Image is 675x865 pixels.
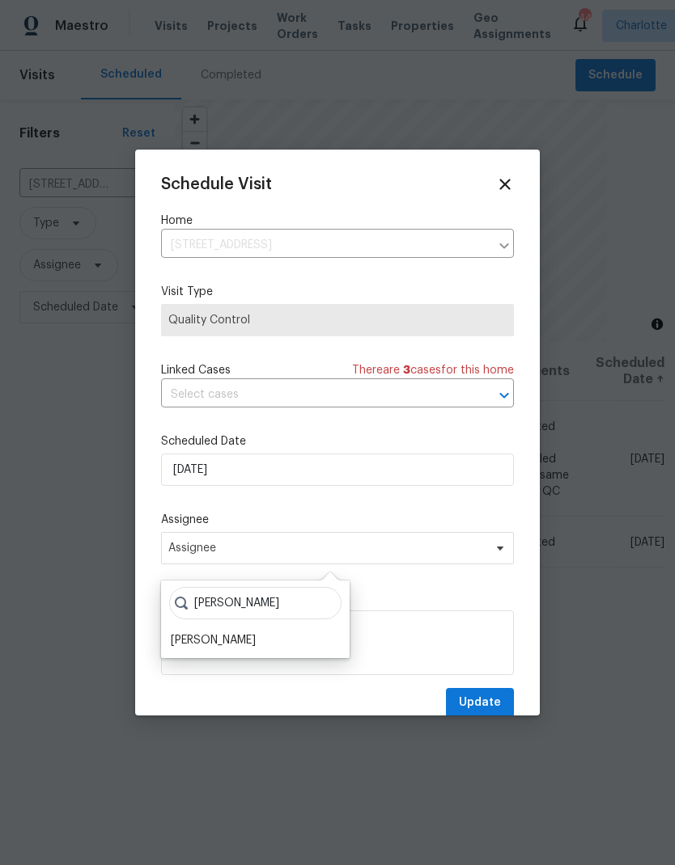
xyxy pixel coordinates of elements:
span: Update [459,693,501,713]
input: Select cases [161,382,469,407]
span: Assignee [168,542,486,555]
label: Scheduled Date [161,433,514,449]
span: Schedule Visit [161,176,272,192]
input: M/D/YYYY [161,454,514,486]
span: 3 [403,365,410,376]
label: Visit Type [161,284,514,300]
span: There are case s for this home [352,362,514,378]
button: Open [493,384,516,407]
div: [PERSON_NAME] [171,632,256,648]
span: Close [496,175,514,193]
span: Quality Control [168,312,507,328]
label: Home [161,213,514,229]
button: Update [446,688,514,718]
input: Enter in an address [161,233,490,258]
span: Linked Cases [161,362,231,378]
label: Assignee [161,512,514,528]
